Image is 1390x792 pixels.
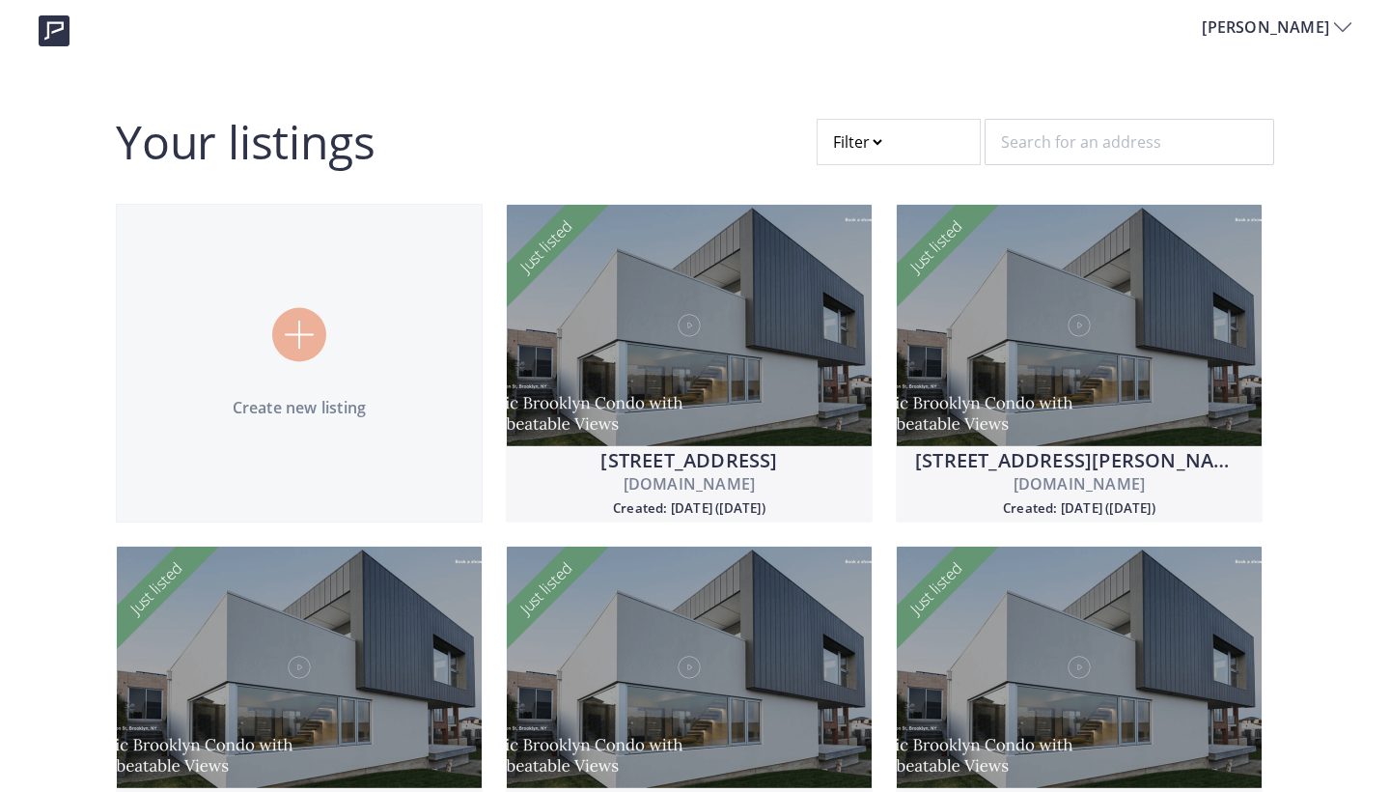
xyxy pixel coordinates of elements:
img: logo [39,15,69,46]
h2: Your listings [116,119,375,165]
span: [PERSON_NAME] [1202,15,1334,39]
p: Create new listing [117,396,482,419]
a: Create new listing [116,204,483,523]
input: Search for an address [985,119,1274,165]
